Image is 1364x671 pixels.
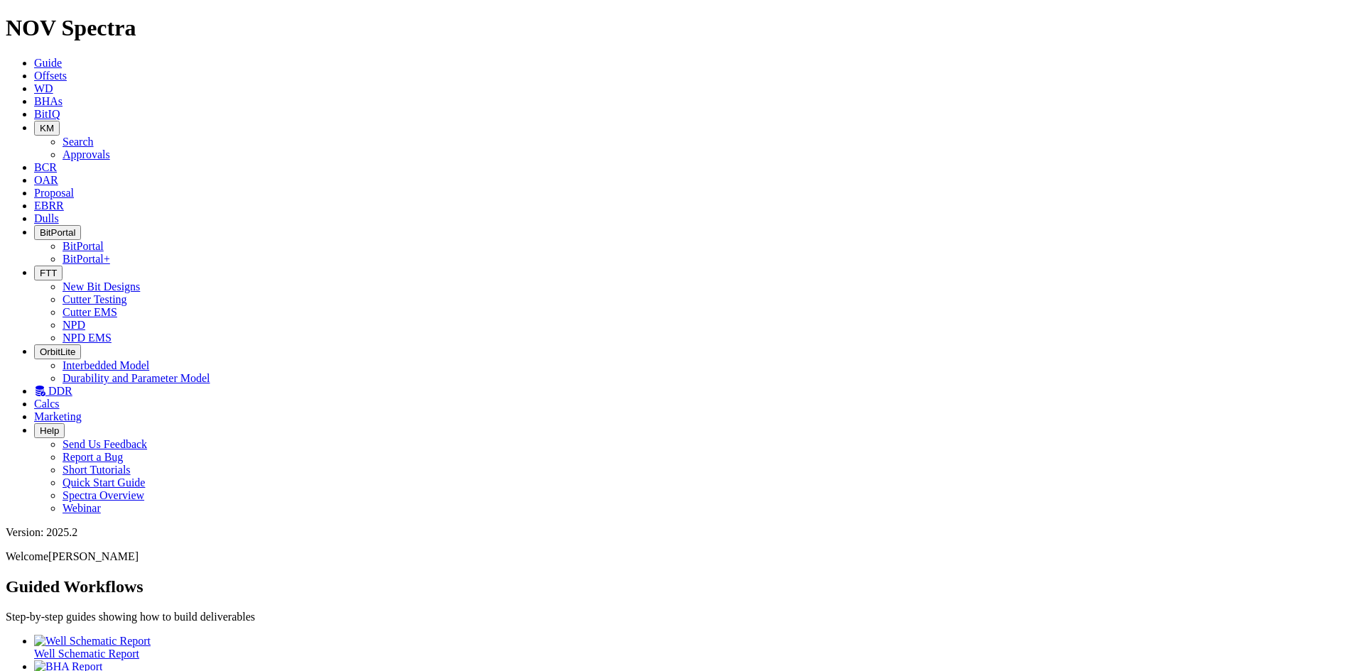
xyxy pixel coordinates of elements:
[6,526,1358,539] div: Version: 2025.2
[34,82,53,94] a: WD
[34,187,74,199] a: Proposal
[63,306,117,318] a: Cutter EMS
[63,438,147,450] a: Send Us Feedback
[6,550,1358,563] p: Welcome
[63,451,123,463] a: Report a Bug
[34,174,58,186] a: OAR
[48,385,72,397] span: DDR
[63,293,127,305] a: Cutter Testing
[34,200,64,212] a: EBRR
[63,253,110,265] a: BitPortal+
[6,15,1358,41] h1: NOV Spectra
[34,212,59,224] a: Dulls
[34,635,151,648] img: Well Schematic Report
[63,502,101,514] a: Webinar
[34,266,63,280] button: FTT
[6,611,1358,623] p: Step-by-step guides showing how to build deliverables
[34,344,81,359] button: OrbitLite
[63,464,131,476] a: Short Tutorials
[40,227,75,238] span: BitPortal
[34,410,82,422] a: Marketing
[63,240,104,252] a: BitPortal
[63,332,112,344] a: NPD EMS
[63,319,85,331] a: NPD
[34,385,72,397] a: DDR
[63,489,144,501] a: Spectra Overview
[34,225,81,240] button: BitPortal
[34,70,67,82] a: Offsets
[34,108,60,120] a: BitIQ
[34,95,63,107] a: BHAs
[34,635,1358,660] a: Well Schematic Report Well Schematic Report
[40,268,57,278] span: FTT
[40,123,54,133] span: KM
[34,423,65,438] button: Help
[63,476,145,489] a: Quick Start Guide
[34,57,62,69] a: Guide
[48,550,139,562] span: [PERSON_NAME]
[34,398,60,410] a: Calcs
[34,161,57,173] a: BCR
[34,648,139,660] span: Well Schematic Report
[63,359,149,371] a: Interbedded Model
[40,425,59,436] span: Help
[40,347,75,357] span: OrbitLite
[34,121,60,136] button: KM
[63,148,110,160] a: Approvals
[63,136,94,148] a: Search
[6,577,1358,596] h2: Guided Workflows
[63,280,140,293] a: New Bit Designs
[63,372,210,384] a: Durability and Parameter Model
